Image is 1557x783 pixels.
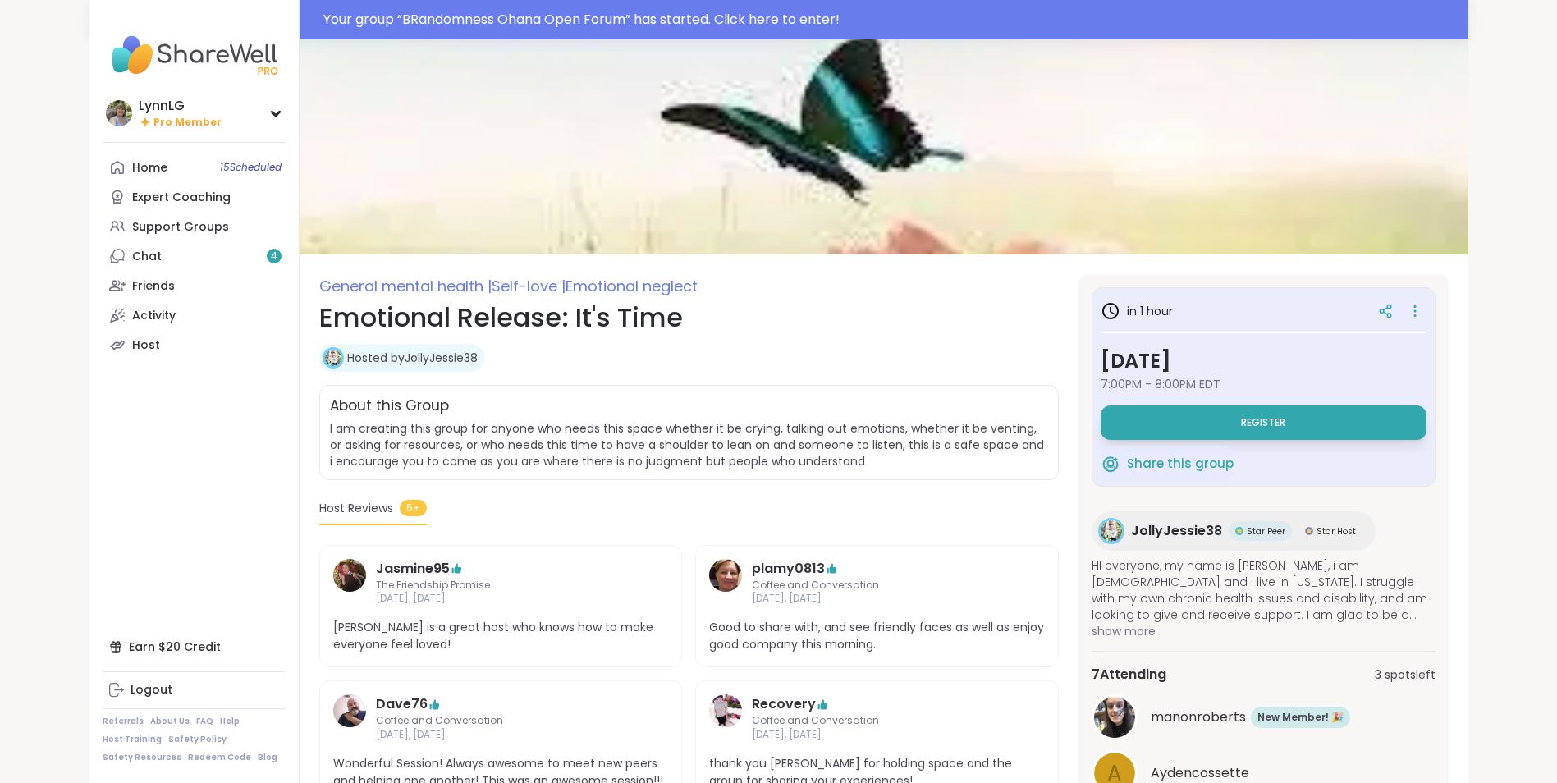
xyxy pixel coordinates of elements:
a: Help [220,716,240,727]
a: manonrobertsmanonrobertsNew Member! 🎉 [1092,694,1436,740]
a: Home15Scheduled [103,153,286,182]
h2: About this Group [330,396,449,417]
a: Jasmine95 [376,559,450,579]
a: Referrals [103,716,144,727]
a: Host [103,330,286,359]
img: JollyJessie38 [1101,520,1122,542]
img: Recovery [709,694,742,727]
a: plamy0813 [752,559,825,579]
div: Friends [132,278,175,295]
span: 3 spots left [1375,666,1436,684]
span: [PERSON_NAME] is a great host who knows how to make everyone feel loved! [333,619,669,653]
span: General mental health | [319,276,492,296]
div: Host [132,337,160,354]
button: Share this group [1101,446,1234,481]
span: manonroberts [1151,707,1246,727]
span: The Friendship Promise [376,579,626,593]
span: 7:00PM - 8:00PM EDT [1101,376,1426,392]
a: Recovery [709,694,742,742]
a: Hosted byJollyJessie38 [347,350,478,366]
span: 7 Attending [1092,665,1166,685]
img: LynnLG [106,100,132,126]
img: plamy0813 [709,559,742,592]
span: Good to share with, and see friendly faces as well as enjoy good company this morning. [709,619,1045,653]
span: Star Peer [1247,525,1285,538]
div: LynnLG [139,97,222,115]
img: JollyJessie38 [325,350,341,366]
span: JollyJessie38 [1131,521,1222,541]
img: Jasmine95 [333,559,366,592]
img: Dave76 [333,694,366,727]
span: Share this group [1127,455,1234,474]
a: Safety Policy [168,734,227,745]
span: I am creating this group for anyone who needs this space whether it be crying, talking out emotio... [330,420,1044,469]
span: [DATE], [DATE] [376,592,626,606]
a: Redeem Code [188,752,251,763]
span: show more [1092,623,1436,639]
span: Coffee and Conversation [752,579,1002,593]
a: Chat4 [103,241,286,271]
div: Earn $20 Credit [103,632,286,662]
span: 5+ [400,500,427,516]
img: Emotional Release: It's Time cover image [300,39,1468,254]
a: Logout [103,675,286,705]
span: [DATE], [DATE] [752,592,1002,606]
a: Jasmine95 [333,559,366,607]
h3: in 1 hour [1101,301,1173,321]
span: Coffee and Conversation [752,714,1002,728]
div: Chat [132,249,162,265]
button: Register [1101,405,1426,440]
h3: [DATE] [1101,346,1426,376]
span: Coffee and Conversation [376,714,626,728]
img: ShareWell Nav Logo [103,26,286,84]
img: Star Peer [1235,527,1243,535]
span: Self-love | [492,276,566,296]
a: About Us [150,716,190,727]
a: Blog [258,752,277,763]
span: 15 Scheduled [220,161,282,174]
span: Host Reviews [319,500,393,517]
a: Activity [103,300,286,330]
span: [DATE], [DATE] [752,728,1002,742]
img: ShareWell Logomark [1101,454,1120,474]
div: Your group “ BRandomness Ohana Open Forum ” has started. Click here to enter! [323,10,1459,30]
span: New Member! 🎉 [1257,710,1344,725]
a: Dave76 [333,694,366,742]
span: Star Host [1317,525,1356,538]
span: Aydencossette [1151,763,1249,783]
a: FAQ [196,716,213,727]
a: Recovery [752,694,816,714]
span: Emotional neglect [566,276,698,296]
div: Home [132,160,167,176]
a: JollyJessie38JollyJessie38Star PeerStar PeerStar HostStar Host [1092,511,1376,551]
a: Dave76 [376,694,428,714]
a: Friends [103,271,286,300]
h1: Emotional Release: It's Time [319,298,1059,337]
img: Star Host [1305,527,1313,535]
span: 4 [271,250,277,263]
span: [DATE], [DATE] [376,728,626,742]
a: plamy0813 [709,559,742,607]
span: Register [1241,416,1285,429]
a: Host Training [103,734,162,745]
a: Expert Coaching [103,182,286,212]
div: Support Groups [132,219,229,236]
a: Safety Resources [103,752,181,763]
div: Activity [132,308,176,324]
img: manonroberts [1094,697,1135,738]
span: Pro Member [153,116,222,130]
a: Support Groups [103,212,286,241]
div: Logout [131,682,172,698]
div: Expert Coaching [132,190,231,206]
span: HI everyone, my name is [PERSON_NAME], i am [DEMOGRAPHIC_DATA] and i live in [US_STATE]. I strugg... [1092,557,1436,623]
